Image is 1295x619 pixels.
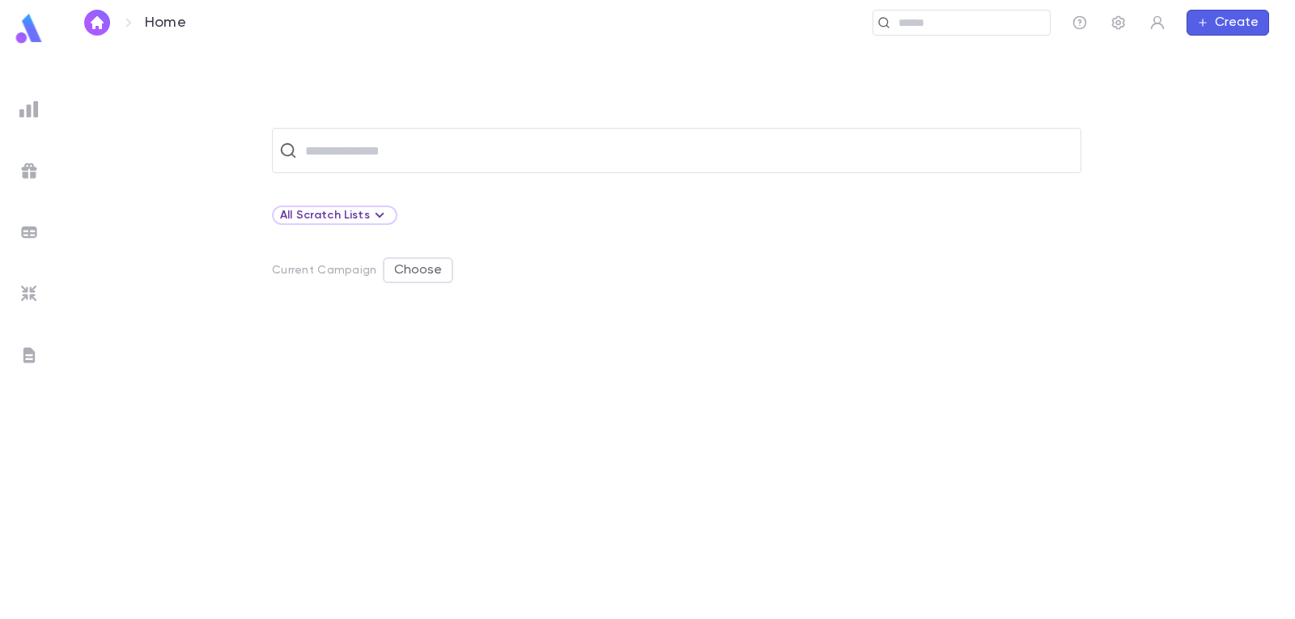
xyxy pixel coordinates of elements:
img: logo [13,13,45,45]
p: Current Campaign [272,264,376,277]
img: letters_grey.7941b92b52307dd3b8a917253454ce1c.svg [19,346,39,365]
img: reports_grey.c525e4749d1bce6a11f5fe2a8de1b229.svg [19,100,39,119]
p: Home [145,14,186,32]
button: Create [1187,10,1269,36]
img: imports_grey.530a8a0e642e233f2baf0ef88e8c9fcb.svg [19,284,39,303]
button: Choose [383,257,453,283]
img: home_white.a664292cf8c1dea59945f0da9f25487c.svg [87,16,107,29]
div: All Scratch Lists [272,206,397,225]
img: campaigns_grey.99e729a5f7ee94e3726e6486bddda8f1.svg [19,161,39,180]
img: batches_grey.339ca447c9d9533ef1741baa751efc33.svg [19,223,39,242]
div: All Scratch Lists [280,206,389,225]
